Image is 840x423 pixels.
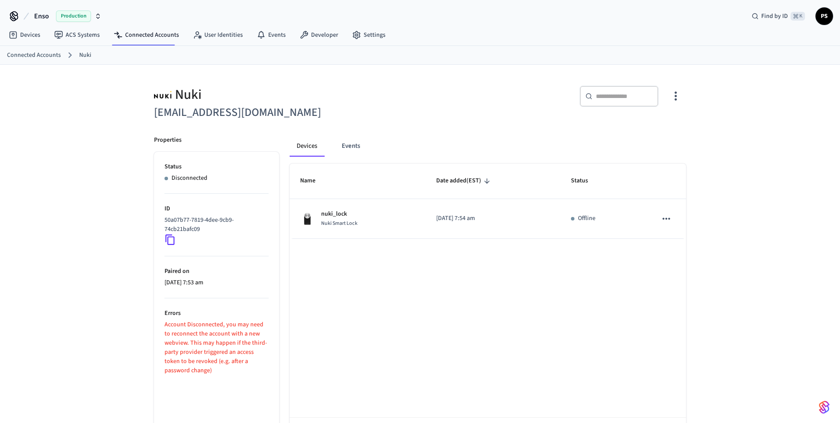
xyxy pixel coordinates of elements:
[791,12,805,21] span: ⌘ K
[436,214,550,223] p: [DATE] 7:54 am
[34,11,49,21] span: Enso
[290,136,324,157] button: Devices
[300,174,327,188] span: Name
[815,7,833,25] button: PS
[436,174,493,188] span: Date added(EST)
[164,204,269,213] p: ID
[47,27,107,43] a: ACS Systems
[154,86,171,104] img: Nuki Logo, Square
[321,220,357,227] span: Nuki Smart Lock
[164,320,269,375] p: Account Disconnected, you may need to reconnect the account with a new webview. This may happen i...
[578,214,595,223] p: Offline
[816,8,832,24] span: PS
[345,27,392,43] a: Settings
[250,27,293,43] a: Events
[2,27,47,43] a: Devices
[164,309,269,318] p: Errors
[293,27,345,43] a: Developer
[300,212,314,226] img: Nuki Smart Lock 3.0 Pro Black, Front
[107,27,186,43] a: Connected Accounts
[56,10,91,22] span: Production
[290,164,686,239] table: sticky table
[79,51,91,60] a: Nuki
[164,162,269,171] p: Status
[761,12,788,21] span: Find by ID
[335,136,367,157] button: Events
[745,8,812,24] div: Find by ID⌘ K
[171,174,207,183] p: Disconnected
[186,27,250,43] a: User Identities
[321,210,357,219] p: nuki_lock
[7,51,61,60] a: Connected Accounts
[164,216,265,234] p: 50a07b77-7819-4dee-9cb9-74cb21bafc09
[290,136,686,157] div: connected account tabs
[164,267,269,276] p: Paired on
[154,86,415,104] div: Nuki
[571,174,599,188] span: Status
[154,104,415,122] h6: [EMAIL_ADDRESS][DOMAIN_NAME]
[819,400,829,414] img: SeamLogoGradient.69752ec5.svg
[164,278,269,287] p: [DATE] 7:53 am
[154,136,182,145] p: Properties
